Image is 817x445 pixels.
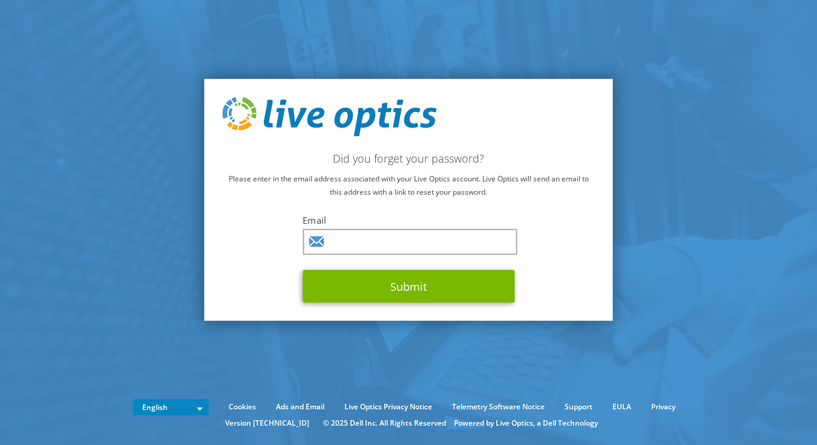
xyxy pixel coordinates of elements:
[220,400,265,414] a: Cookies
[603,400,640,414] a: EULA
[303,270,514,303] button: Submit
[556,400,602,414] a: Support
[454,417,598,430] li: Powered by Live Optics, a Dell Technology
[223,97,437,137] img: live_optics_svg.svg
[223,152,595,165] h2: Did you forget your password?
[219,417,315,430] li: Version [TECHNICAL_ID]
[267,400,333,414] a: Ads and Email
[303,214,514,226] label: Email
[642,400,684,414] a: Privacy
[335,400,441,414] a: Live Optics Privacy Notice
[443,400,554,414] a: Telemetry Software Notice
[223,172,595,199] p: Please enter in the email address associated with your Live Optics account. Live Optics will send...
[317,417,452,430] li: © 2025 Dell Inc. All Rights Reserved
